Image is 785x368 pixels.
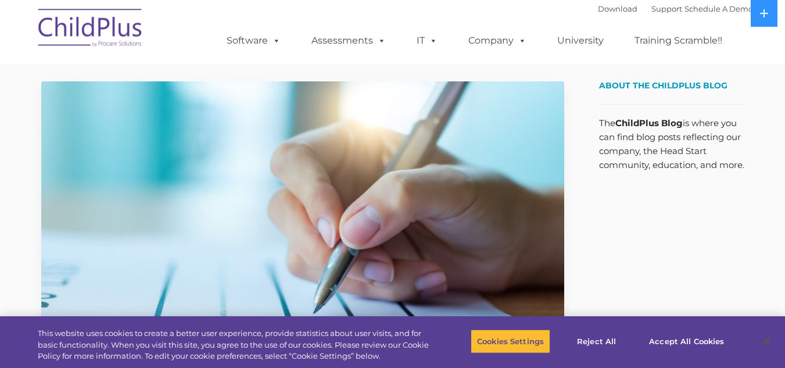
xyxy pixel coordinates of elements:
div: This website uses cookies to create a better user experience, provide statistics about user visit... [38,328,432,362]
a: Training Scramble!! [623,29,734,52]
p: The is where you can find blog posts reflecting our company, the Head Start community, education,... [599,116,744,172]
a: Schedule A Demo [684,4,753,13]
a: Support [651,4,682,13]
button: Close [754,328,779,354]
span: About the ChildPlus Blog [599,80,727,91]
a: Assessments [300,29,397,52]
a: Download [598,4,637,13]
a: University [546,29,615,52]
a: Software [215,29,292,52]
button: Accept All Cookies [643,329,730,353]
img: ChildPlus by Procare Solutions [33,1,149,59]
button: Cookies Settings [471,329,550,353]
a: Company [457,29,538,52]
button: Reject All [560,329,633,353]
font: | [598,4,753,13]
strong: ChildPlus Blog [615,117,683,128]
a: IT [405,29,449,52]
